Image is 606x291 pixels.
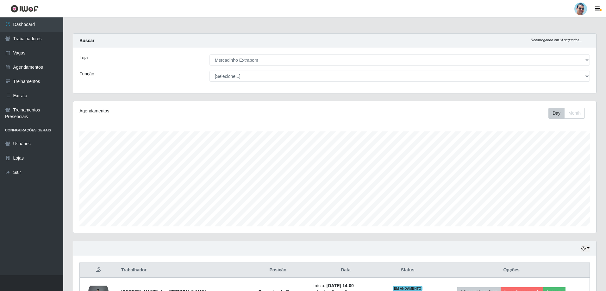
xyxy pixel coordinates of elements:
div: First group [548,108,585,119]
button: Month [564,108,585,119]
th: Trabalhador [117,263,246,278]
th: Data [309,263,382,278]
div: Toolbar with button groups [548,108,590,119]
img: CoreUI Logo [10,5,39,13]
label: Função [79,71,94,77]
th: Posição [246,263,309,278]
th: Opções [433,263,590,278]
strong: Buscar [79,38,94,43]
button: Day [548,108,565,119]
span: EM ANDAMENTO [393,286,423,291]
div: Agendamentos [79,108,287,114]
li: Início: [313,282,378,289]
th: Status [382,263,434,278]
label: Loja [79,54,88,61]
i: Recarregando em 14 segundos... [531,38,582,42]
time: [DATE] 14:00 [327,283,354,288]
